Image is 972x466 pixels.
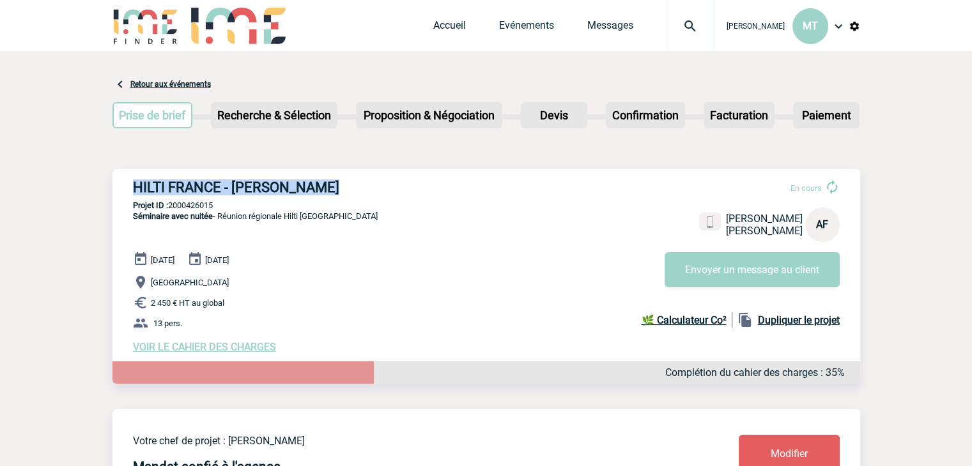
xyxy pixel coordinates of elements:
img: portable.png [704,216,716,228]
h3: HILTI FRANCE - [PERSON_NAME] [133,179,516,195]
span: Modifier [771,447,808,460]
span: [PERSON_NAME] [726,213,803,225]
span: Séminaire avec nuitée [133,211,213,221]
a: 🌿 Calculateur Co² [642,312,732,327]
button: Envoyer un message au client [665,252,840,287]
span: - Réunion régionale Hilti [GEOGRAPHIC_DATA] [133,211,378,221]
span: [DATE] [205,255,229,265]
p: Facturation [705,103,773,127]
span: 13 pers. [153,319,182,328]
a: Retour aux événements [130,80,211,89]
img: IME-Finder [112,8,179,44]
p: Paiement [794,103,858,127]
img: file_copy-black-24dp.png [737,312,753,327]
b: 🌿 Calculateur Co² [642,314,727,326]
p: Recherche & Sélection [212,103,336,127]
span: [GEOGRAPHIC_DATA] [151,278,229,287]
span: 2 450 € HT au global [151,298,224,308]
a: VOIR LE CAHIER DES CHARGES [133,341,276,353]
p: Devis [522,103,586,127]
b: Projet ID : [133,200,168,210]
span: En cours [791,183,822,193]
p: Votre chef de projet : [PERSON_NAME] [133,435,663,447]
p: Confirmation [607,103,684,127]
span: AF [816,218,828,230]
span: [PERSON_NAME] [727,22,785,31]
p: Proposition & Négociation [357,103,501,127]
span: [DATE] [151,255,174,265]
p: Prise de brief [114,103,192,127]
p: 2000426015 [112,200,860,210]
a: Messages [587,19,633,37]
span: [PERSON_NAME] [726,225,803,237]
b: Dupliquer le projet [758,314,840,326]
span: MT [803,20,818,32]
a: Evénements [499,19,554,37]
a: Accueil [433,19,466,37]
